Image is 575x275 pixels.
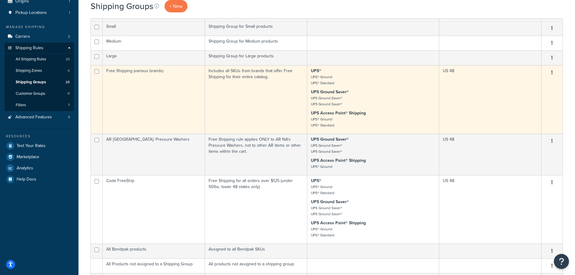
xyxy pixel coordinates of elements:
[5,54,74,65] a: All Shipping Rules 20
[311,143,342,154] small: UPS Ground Saver® UPS Ground Saver®
[67,91,70,96] span: 11
[103,21,205,36] td: Small
[205,36,307,50] td: Shipping Group for Medium products
[68,115,70,120] span: 4
[5,31,74,42] li: Carriers
[439,175,541,244] td: US 48
[205,50,307,65] td: Shipping Group for Large products
[311,68,321,74] strong: UPS®
[311,89,349,95] strong: UPS Ground Saver®
[5,7,74,18] li: Pickup Locations
[205,244,307,258] td: Assigned to all Bendpak SKUs
[103,175,205,244] td: Code FreeShip
[5,43,74,54] a: Shipping Rules
[103,258,205,273] td: All Products not assigned to a Shipping Group
[68,68,70,73] span: 4
[5,112,74,123] a: Advanced Features 4
[5,65,74,76] li: Shipping Zones
[5,140,74,151] a: Test Your Rates
[554,254,569,269] button: Open Resource Center
[311,226,334,238] small: UPS® Ground UPS® Standard
[5,77,74,88] a: Shipping Groups 25
[311,184,334,196] small: UPS® Ground UPS® Standard
[65,57,70,62] span: 20
[5,134,74,139] div: Resources
[205,65,307,134] td: Includes all SKUs from brands that offer Free Shipping for their entire catalog.
[5,152,74,162] a: Marketplace
[311,205,342,217] small: UPS Ground Saver® UPS Ground Saver®
[439,134,541,175] td: US 48
[5,88,74,99] a: Customer Groups 11
[311,157,366,164] strong: UPS Access Point® Shipping
[68,34,70,39] span: 3
[5,7,74,18] a: Pickup Locations 1
[205,134,307,175] td: Free Shipping rule applies ONLY to AR NA's Pressure Washers, not to other AR items or other items...
[311,110,366,116] strong: UPS Access Point® Shipping
[311,177,321,184] strong: UPS®
[17,177,36,182] span: Help Docs
[69,10,70,15] span: 1
[311,74,334,86] small: UPS® Ground UPS® Standard
[5,65,74,76] a: Shipping Zones 4
[439,65,541,134] td: US 48
[15,10,47,15] span: Pickup Locations
[17,155,39,160] span: Marketplace
[103,244,205,258] td: All Bendpak products
[5,77,74,88] li: Shipping Groups
[5,24,74,30] div: Manage Shipping
[17,166,33,171] span: Analytics
[5,163,74,174] a: Analytics
[205,175,307,244] td: Free Shipping for all orders over $125 (under 50lbs, lower 48 states only)
[205,21,307,36] td: Shipping Group for Small products
[5,54,74,65] li: All Shipping Rules
[5,88,74,99] li: Customer Groups
[5,31,74,42] a: Carriers 3
[16,91,45,96] span: Customer Groups
[311,164,332,169] small: UPS® Ground
[205,258,307,273] td: All products not assigned to a shipping group
[103,36,205,50] td: Medium
[5,43,74,111] li: Shipping Rules
[103,50,205,65] td: Large
[311,220,366,226] strong: UPS Access Point® Shipping
[16,103,26,108] span: Filters
[311,199,349,205] strong: UPS Ground Saver®
[5,100,74,111] a: Filters 7
[15,46,43,51] span: Shipping Rules
[103,65,205,134] td: Free Shipping (various brands)
[5,100,74,111] li: Filters
[5,112,74,123] li: Advanced Features
[16,57,46,62] span: All Shipping Rules
[15,115,52,120] span: Advanced Features
[16,80,46,85] span: Shipping Groups
[91,0,153,12] h1: Shipping Groups
[17,143,46,149] span: Test Your Rates
[5,174,74,185] a: Help Docs
[311,136,349,142] strong: UPS Ground Saver®
[16,68,42,73] span: Shipping Zones
[103,134,205,175] td: AR [GEOGRAPHIC_DATA]: Pressure Washers
[311,95,342,107] small: UPS Ground Saver® UPS Ground Saver®
[169,3,183,10] span: + New
[65,80,70,85] span: 25
[68,103,70,108] span: 7
[311,117,334,128] small: UPS® Ground UPS® Standard
[15,34,30,39] span: Carriers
